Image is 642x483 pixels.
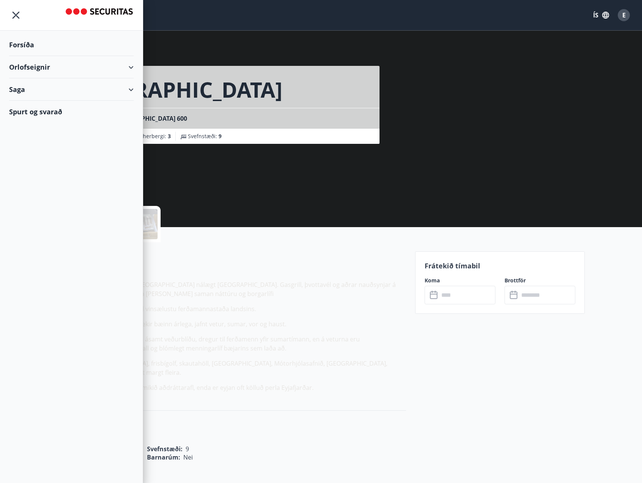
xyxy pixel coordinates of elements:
[58,254,406,271] h2: Upplýsingar
[425,261,575,271] p: Frátekið tímabil
[9,56,134,78] div: Orlofseignir
[168,132,171,140] span: 3
[505,277,575,284] label: Brottför
[425,277,495,284] label: Koma
[188,132,222,140] span: Svefnstæði :
[219,132,222,140] span: 9
[58,319,406,329] p: Fjöldi [PERSON_NAME] heimsækir bæinn árlega, jafnt vetur, sumar, vor og haust.
[67,75,283,104] h1: [GEOGRAPHIC_DATA]
[622,11,626,19] span: E
[147,453,180,461] span: Barnarúm :
[58,359,406,377] p: Golfvöllur, [GEOGRAPHIC_DATA], frisbígolf, skautahöll, [GEOGRAPHIC_DATA], Mótorhjólasafnið, [GEOG...
[58,335,406,353] p: Fegurð bæjarins og fjarðarins, ásamt veðurblíðu, dregur til ferðamenn yfir sumartímann, en á vetu...
[9,101,134,123] div: Spurt og svarað
[58,280,406,298] p: Glæsileg 4 herbergja íbúð í [GEOGRAPHIC_DATA] nálægt [GEOGRAPHIC_DATA]. Gasgrill, þvottavél og að...
[129,132,171,140] span: Svefnherbergi :
[183,453,193,461] span: Nei
[58,423,406,436] h3: Svefnaðstaða
[9,78,134,101] div: Saga
[9,34,134,56] div: Forsíða
[615,6,633,24] button: E
[65,8,134,23] img: union_logo
[58,304,406,313] p: [GEOGRAPHIC_DATA] er meðal vinsælustu ferðamannastaða landsins.
[58,383,406,392] p: [PERSON_NAME] hefur einnig mikið aðdráttarafl, enda er eyjan oft kölluð perla Eyjafjarðar.
[589,8,613,22] button: ÍS
[9,8,23,22] button: menu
